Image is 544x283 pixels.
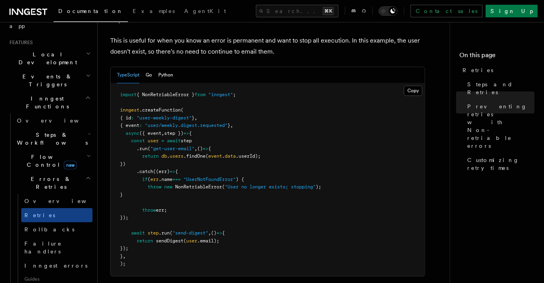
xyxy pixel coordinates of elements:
span: .run [159,230,170,236]
p: This is useful for when you know an error is permanent and want to stop all execution. In this ex... [110,35,425,57]
span: === [172,177,181,182]
a: Sign Up [486,5,538,17]
a: Preventing retries with Non-retriable errors [464,99,535,153]
span: AgentKit [184,8,226,14]
span: "get-user-email" [150,146,194,151]
span: Overview [24,198,105,204]
span: ( [148,146,150,151]
span: Inngest errors [24,263,87,269]
span: Errors & Retries [14,175,85,191]
a: Failure handlers [21,236,93,259]
button: Local Development [6,47,93,69]
span: user [186,238,197,244]
span: }) [120,161,126,167]
span: , [194,146,197,151]
span: Documentation [58,8,123,14]
span: Retries [463,66,493,74]
span: ); [120,261,126,266]
span: } [120,253,123,259]
span: { id [120,115,131,121]
span: () [211,230,216,236]
span: ; [233,92,236,97]
span: }); [120,215,128,220]
span: async [126,130,139,136]
span: . [167,153,170,159]
span: { [175,169,178,174]
span: Examples [133,8,175,14]
span: ); [316,184,321,190]
h4: On this page [459,50,535,63]
button: Flow Controlnew [14,150,93,172]
a: Setting up your app [6,11,93,33]
span: => [170,169,175,174]
span: step [181,138,192,143]
span: { [208,146,211,151]
a: Inngest errors [21,259,93,273]
a: Retries [459,63,535,77]
a: Rollbacks [21,222,93,236]
span: err; [156,207,167,213]
span: { [189,130,192,136]
span: ( [148,177,150,182]
span: step }) [164,130,183,136]
a: AgentKit [179,2,231,21]
a: Overview [14,114,93,128]
button: Python [158,67,173,83]
button: Toggle dark mode [379,6,398,16]
span: new [64,161,77,169]
span: } [120,192,123,197]
span: { [222,230,225,236]
button: Search...⌘K [256,5,339,17]
span: , [123,253,126,259]
span: err [150,177,159,182]
span: .createFunction [139,107,181,113]
span: => [216,230,222,236]
span: ) { [236,177,244,182]
span: Local Development [6,50,86,66]
span: , [194,115,197,121]
span: Customizing retry times [467,156,535,172]
span: sendDigest [156,238,183,244]
span: ({ event [139,130,161,136]
span: Steps and Retries [467,80,535,96]
span: .findOne [183,153,205,159]
span: "send-digest" [172,230,208,236]
button: Events & Triggers [6,69,93,91]
span: .userId); [236,153,261,159]
a: Steps and Retries [464,77,535,99]
span: Flow Control [14,153,87,169]
span: Preventing retries with Non-retriable errors [467,102,535,150]
span: } [228,123,230,128]
a: Documentation [54,2,128,22]
span: await [167,138,181,143]
button: Steps & Workflows [14,128,93,150]
span: ( [205,153,208,159]
button: Inngest Functions [6,91,93,114]
span: step [148,230,159,236]
span: .email); [197,238,219,244]
span: "inngest" [208,92,233,97]
a: Retries [21,208,93,222]
span: => [183,130,189,136]
span: from [194,92,205,97]
span: event [208,153,222,159]
span: return [142,153,159,159]
span: NonRetriableError [175,184,222,190]
span: ( [183,238,186,244]
span: . [222,153,225,159]
span: throw [148,184,161,190]
span: }); [120,246,128,251]
span: , [208,230,211,236]
span: ( [222,184,225,190]
a: Overview [21,194,93,208]
span: => [203,146,208,151]
span: Events & Triggers [6,73,86,88]
span: import [120,92,137,97]
button: Copy [404,86,422,96]
span: : [139,123,142,128]
span: { NonRetriableError } [137,92,194,97]
span: "User no longer exists; stopping" [225,184,316,190]
span: if [142,177,148,182]
span: return [137,238,153,244]
span: "user-weekly-digest" [137,115,192,121]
